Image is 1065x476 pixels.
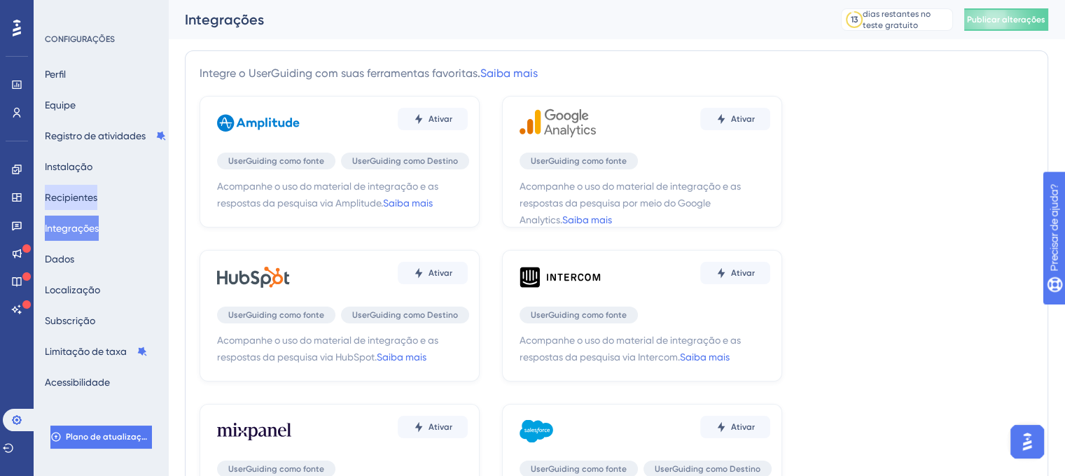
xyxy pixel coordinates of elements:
font: Ativar [429,268,452,278]
font: Ativar [429,422,452,432]
font: UserGuiding como fonte [228,464,324,474]
button: Ativar [398,416,468,438]
button: Localização [45,277,100,302]
button: Ativar [398,108,468,130]
button: Subscrição [45,308,95,333]
font: UserGuiding como Destino [352,310,458,320]
button: Acessibilidade [45,370,110,395]
font: Equipe [45,99,76,111]
font: Perfil [45,69,66,80]
a: Saiba mais [562,214,612,225]
button: Dados [45,246,74,272]
a: Saiba mais [377,351,426,363]
button: Ativar [700,416,770,438]
font: Subscrição [45,315,95,326]
font: Integre o UserGuiding com suas ferramentas favoritas. [200,66,480,80]
font: Precisar de ajuda? [33,6,120,17]
button: Registro de atividades [45,123,167,148]
button: Perfil [45,62,66,87]
button: Integrações [45,216,99,241]
font: Localização [45,284,100,295]
font: Plano de atualização [66,432,152,442]
font: Integrações [45,223,99,234]
font: UserGuiding como fonte [531,156,627,166]
button: Recipientes [45,185,97,210]
button: Ativar [398,262,468,284]
font: Acompanhe o uso do material de integração e as respostas da pesquisa via Amplitude. [217,181,438,209]
font: UserGuiding como fonte [228,310,324,320]
font: Ativar [731,268,755,278]
iframe: Iniciador do Assistente de IA do UserGuiding [1006,421,1048,463]
font: Acompanhe o uso do material de integração e as respostas da pesquisa via Intercom. [520,335,741,363]
button: Equipe [45,92,76,118]
font: Ativar [731,422,755,432]
button: Instalação [45,154,92,179]
button: Ativar [700,262,770,284]
font: Acompanhe o uso do material de integração e as respostas da pesquisa via HubSpot. [217,335,438,363]
button: Ativar [700,108,770,130]
a: Saiba mais [680,351,730,363]
font: dias restantes no teste gratuito [863,9,931,30]
font: Instalação [45,161,92,172]
font: Ativar [731,114,755,124]
font: UserGuiding como fonte [531,464,627,474]
font: Acessibilidade [45,377,110,388]
font: Dados [45,253,74,265]
a: Saiba mais [383,197,433,209]
button: Plano de atualização [50,426,151,448]
font: CONFIGURAÇÕES [45,34,115,44]
font: Limitação de taxa [45,346,127,357]
button: Publicar alterações [964,8,1048,31]
button: Limitação de taxa [45,339,148,364]
font: Publicar alterações [967,15,1045,24]
font: Acompanhe o uso do material de integração e as respostas da pesquisa por meio do Google Analytics. [520,181,741,225]
font: UserGuiding como fonte [228,156,324,166]
font: Integrações [185,11,264,28]
font: Registro de atividades [45,130,146,141]
font: Recipientes [45,192,97,203]
font: UserGuiding como Destino [352,156,458,166]
a: Saiba mais [480,66,538,80]
font: UserGuiding como fonte [531,310,627,320]
font: 13 [851,15,858,24]
font: UserGuiding como Destino [655,464,760,474]
font: Ativar [429,114,452,124]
